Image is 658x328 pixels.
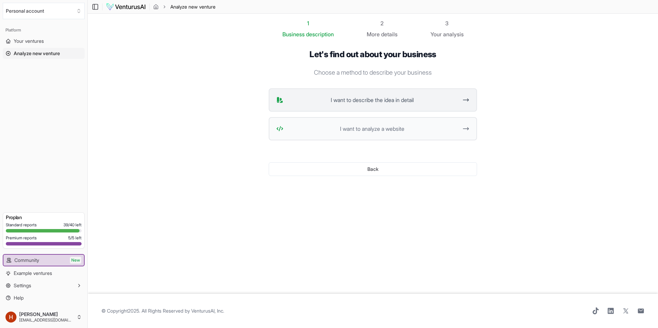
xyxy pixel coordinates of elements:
button: Back [269,162,477,176]
div: 2 [367,19,398,27]
button: I want to analyze a website [269,117,477,140]
div: 1 [282,19,334,27]
span: Your [430,30,442,38]
span: I want to describe the idea in detail [286,96,458,104]
p: Choose a method to describe your business [269,68,477,77]
h1: Let's find out about your business [269,49,477,60]
span: Help [14,294,24,301]
button: [PERSON_NAME][EMAIL_ADDRESS][DOMAIN_NAME] [3,309,85,325]
div: Platform [3,25,85,36]
span: Community [14,257,39,264]
span: details [381,31,398,38]
span: Analyze new venture [170,3,216,10]
span: Premium reports [6,235,37,241]
span: Your ventures [14,38,44,45]
button: Select an organization [3,3,85,19]
span: Business [282,30,305,38]
a: CommunityNew [3,255,84,266]
a: Help [3,292,85,303]
button: I want to describe the idea in detail [269,88,477,112]
a: Example ventures [3,268,85,279]
span: © Copyright 2025 . All Rights Reserved by . [101,307,224,314]
img: ACg8ocJeYPDkSf7u5ySJ7waPIKmgkAFjmVJ7z7MQMNaMwM-ajplQwQ=s96-c [5,312,16,323]
div: 3 [430,19,464,27]
span: 5 / 5 left [68,235,82,241]
span: Settings [14,282,31,289]
span: [PERSON_NAME] [19,311,74,317]
span: Standard reports [6,222,37,228]
span: analysis [443,31,464,38]
a: Analyze new venture [3,48,85,59]
a: VenturusAI, Inc [191,308,223,314]
span: New [70,257,81,264]
img: logo [106,3,146,11]
a: Your ventures [3,36,85,47]
span: Analyze new venture [14,50,60,57]
span: [EMAIL_ADDRESS][DOMAIN_NAME] [19,317,74,323]
button: Settings [3,280,85,291]
span: I want to analyze a website [286,125,458,133]
span: description [306,31,334,38]
span: More [367,30,380,38]
span: Example ventures [14,270,52,277]
nav: breadcrumb [153,3,216,10]
span: 39 / 40 left [63,222,82,228]
h3: Pro plan [6,214,82,221]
